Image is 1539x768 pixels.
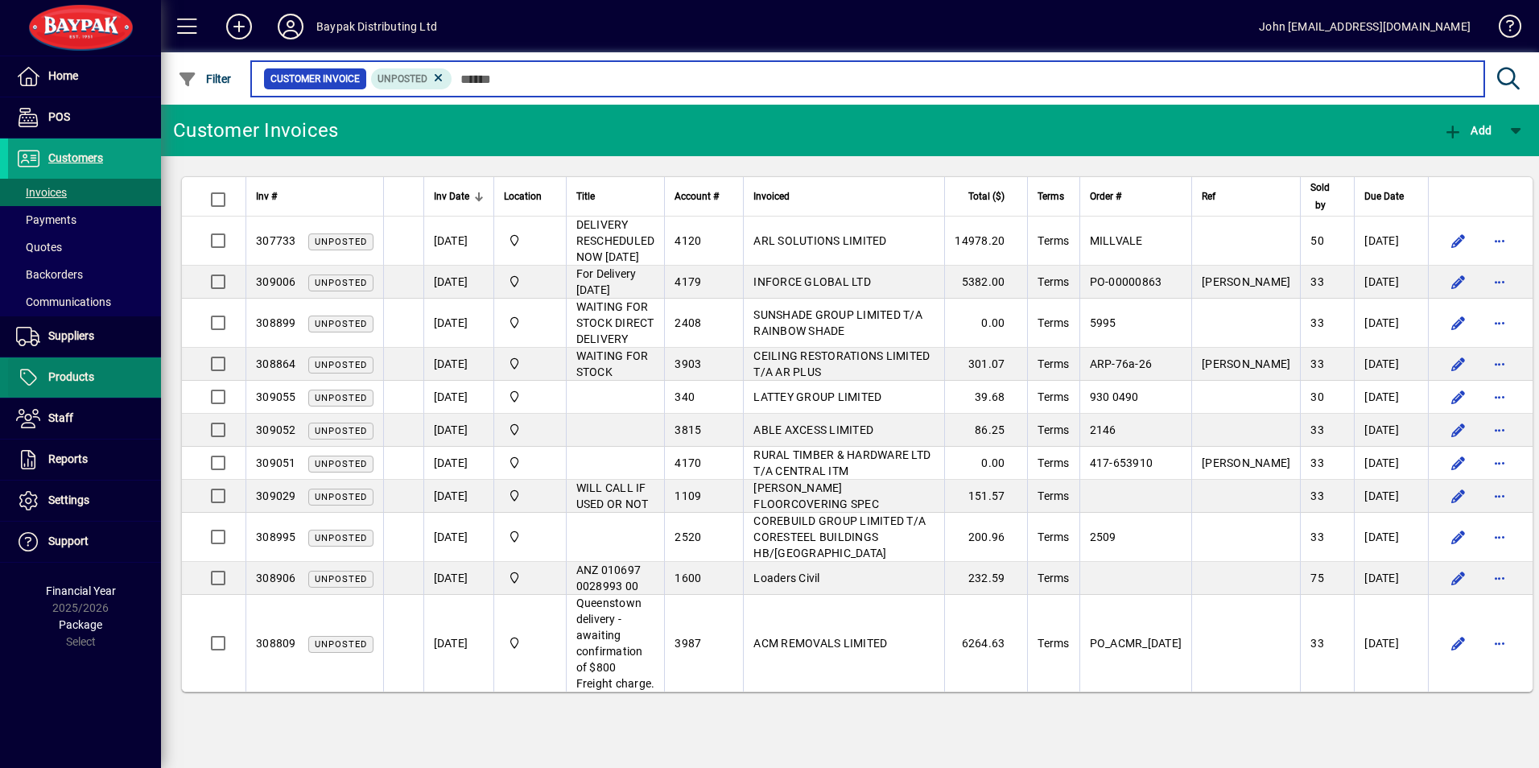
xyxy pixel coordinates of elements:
[8,357,161,398] a: Products
[1487,384,1512,410] button: More options
[944,562,1027,595] td: 232.59
[1445,565,1471,591] button: Edit
[8,233,161,261] a: Quotes
[1090,316,1116,329] span: 5995
[753,572,819,584] span: Loaders Civil
[1202,456,1290,469] span: [PERSON_NAME]
[576,267,637,296] span: For Delivery [DATE]
[48,110,70,123] span: POS
[1202,357,1290,370] span: [PERSON_NAME]
[423,266,493,299] td: [DATE]
[48,370,94,383] span: Products
[8,56,161,97] a: Home
[1202,188,1215,205] span: Ref
[173,118,338,143] div: Customer Invoices
[1090,390,1139,403] span: 930 0490
[423,595,493,692] td: [DATE]
[1090,188,1182,205] div: Order #
[423,562,493,595] td: [DATE]
[265,12,316,41] button: Profile
[1364,188,1418,205] div: Due Date
[1445,417,1471,443] button: Edit
[256,637,296,650] span: 308809
[1090,637,1182,650] span: PO_ACMR_[DATE]
[174,64,236,93] button: Filter
[1090,423,1116,436] span: 2146
[675,357,701,370] span: 3903
[1445,450,1471,476] button: Edit
[504,273,556,291] span: Baypak - Onekawa
[1038,637,1069,650] span: Terms
[256,234,296,247] span: 307733
[504,569,556,587] span: Baypak - Onekawa
[944,480,1027,513] td: 151.57
[1445,228,1471,254] button: Edit
[504,487,556,505] span: Baypak - Onekawa
[576,564,642,593] span: ANZ 010697 0028993 00
[16,186,67,199] span: Invoices
[1310,390,1324,403] span: 30
[753,423,873,436] span: ABLE AXCESS LIMITED
[1445,630,1471,656] button: Edit
[1487,351,1512,377] button: More options
[955,188,1019,205] div: Total ($)
[1487,3,1519,56] a: Knowledge Base
[504,388,556,406] span: Baypak - Onekawa
[675,531,701,543] span: 2520
[944,381,1027,414] td: 39.68
[1439,116,1496,145] button: Add
[1202,275,1290,288] span: [PERSON_NAME]
[968,188,1005,205] span: Total ($)
[504,232,556,250] span: Baypak - Onekawa
[1310,637,1324,650] span: 33
[256,188,277,205] span: Inv #
[1038,423,1069,436] span: Terms
[48,411,73,424] span: Staff
[1038,572,1069,584] span: Terms
[753,637,887,650] span: ACM REMOVALS LIMITED
[1310,357,1324,370] span: 33
[1487,524,1512,550] button: More options
[1310,179,1330,214] span: Sold by
[576,188,655,205] div: Title
[1090,188,1121,205] span: Order #
[1354,562,1428,595] td: [DATE]
[576,597,655,690] span: Queenstown delivery - awaiting confirmation of $800 Freight charge.
[1310,531,1324,543] span: 33
[1443,124,1492,137] span: Add
[8,398,161,439] a: Staff
[1445,310,1471,336] button: Edit
[315,492,367,502] span: Unposted
[8,206,161,233] a: Payments
[944,513,1027,562] td: 200.96
[1038,234,1069,247] span: Terms
[1487,565,1512,591] button: More options
[944,299,1027,348] td: 0.00
[753,275,871,288] span: INFORCE GLOBAL LTD
[315,237,367,247] span: Unposted
[1038,357,1069,370] span: Terms
[1487,228,1512,254] button: More options
[753,349,930,378] span: CEILING RESTORATIONS LIMITED T/A AR PLUS
[504,421,556,439] span: Baypak - Onekawa
[944,414,1027,447] td: 86.25
[753,514,926,559] span: COREBUILD GROUP LIMITED T/A CORESTEEL BUILDINGS HB/[GEOGRAPHIC_DATA]
[1354,217,1428,266] td: [DATE]
[16,268,83,281] span: Backorders
[8,179,161,206] a: Invoices
[944,266,1027,299] td: 5382.00
[316,14,437,39] div: Baypak Distributing Ltd
[944,348,1027,381] td: 301.07
[1090,456,1153,469] span: 417-653910
[675,637,701,650] span: 3987
[675,423,701,436] span: 3815
[256,531,296,543] span: 308995
[256,316,296,329] span: 308899
[504,355,556,373] span: Baypak - Onekawa
[256,572,296,584] span: 308906
[213,12,265,41] button: Add
[675,234,701,247] span: 4120
[315,319,367,329] span: Unposted
[48,151,103,164] span: Customers
[315,533,367,543] span: Unposted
